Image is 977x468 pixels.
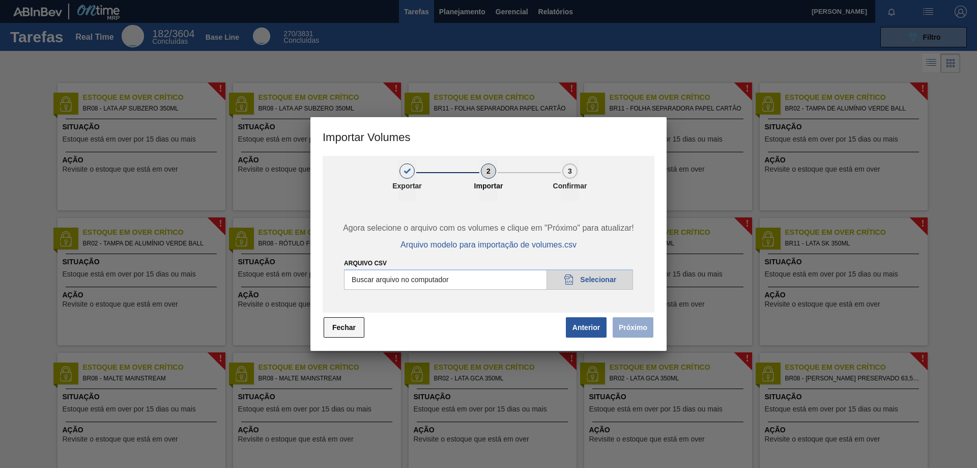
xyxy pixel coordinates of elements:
button: 3Confirmar [561,160,579,201]
div: 3 [562,163,578,179]
span: Arquivo modelo para importação de volumes.csv [400,240,577,250]
button: 2Importar [479,160,498,201]
h3: Importar Volumes [310,117,667,156]
button: Anterior [566,317,607,338]
p: Exportar [382,182,433,190]
p: Confirmar [544,182,595,190]
p: Importar [463,182,514,190]
div: 2 [481,163,496,179]
button: 1Exportar [398,160,416,201]
button: Fechar [324,317,364,338]
div: 1 [399,163,415,179]
span: Agora selecione o arquivo com os volumes e clique em "Próximo" para atualizar! [334,224,643,233]
label: Arquivo csv [344,260,387,267]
